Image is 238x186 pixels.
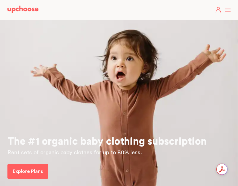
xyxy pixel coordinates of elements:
a: Explore Plans [7,164,48,179]
p: The #1 organic baby clothing subscription [7,136,231,147]
span: Rent sets of organic baby clothes for up to 80% less. [7,150,142,155]
img: UpChoose [7,6,38,13]
a: UpChoose [7,6,38,14]
p: Explore Plans [13,168,43,175]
